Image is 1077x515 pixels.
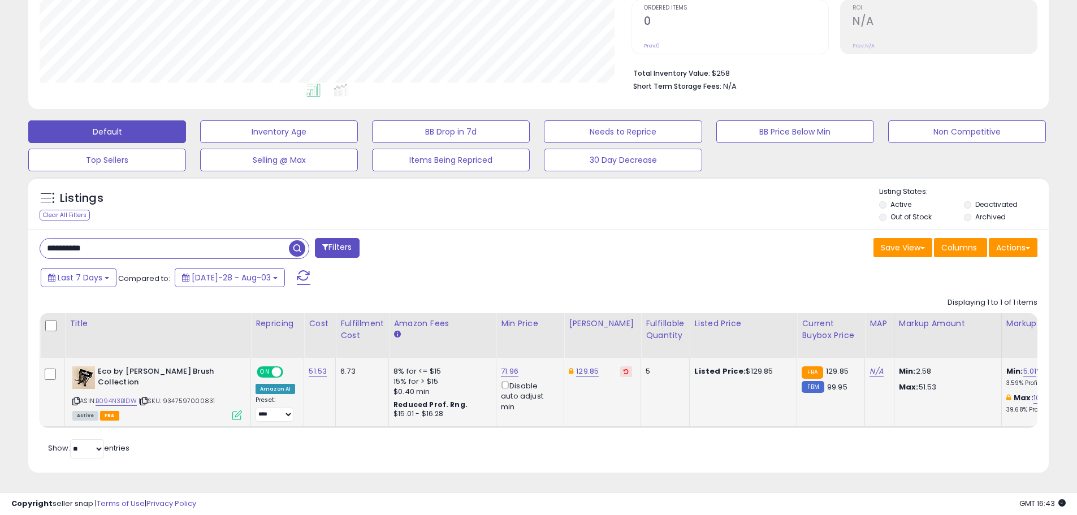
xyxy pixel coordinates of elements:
[934,238,987,257] button: Columns
[827,382,847,392] span: 99.95
[393,409,487,419] div: $15.01 - $16.28
[644,5,828,11] span: Ordered Items
[899,382,993,392] p: 51.53
[899,366,993,376] p: 2.58
[258,367,272,377] span: ON
[340,318,384,341] div: Fulfillment Cost
[989,238,1037,257] button: Actions
[802,318,860,341] div: Current Buybox Price
[873,238,932,257] button: Save View
[501,366,518,377] a: 71.96
[1033,392,1056,404] a: 100.00
[393,366,487,376] div: 8% for <= $15
[501,379,555,412] div: Disable auto adjust min
[941,242,977,253] span: Columns
[544,120,702,143] button: Needs to Reprice
[11,499,196,509] div: seller snap | |
[393,318,491,330] div: Amazon Fees
[98,366,235,390] b: Eco by [PERSON_NAME] Brush Collection
[1006,366,1023,376] b: Min:
[716,120,874,143] button: BB Price Below Min
[633,66,1029,79] li: $258
[282,367,300,377] span: OFF
[501,318,559,330] div: Min Price
[644,42,660,49] small: Prev: 0
[72,411,98,421] span: All listings currently available for purchase on Amazon
[175,268,285,287] button: [DATE]-28 - Aug-03
[256,384,295,394] div: Amazon AI
[256,396,295,422] div: Preset:
[646,318,685,341] div: Fulfillable Quantity
[802,366,823,379] small: FBA
[393,376,487,387] div: 15% for > $15
[1014,392,1033,403] b: Max:
[633,81,721,91] b: Short Term Storage Fees:
[96,396,137,406] a: B094N3B1DW
[694,318,792,330] div: Listed Price
[393,330,400,340] small: Amazon Fees.
[256,318,299,330] div: Repricing
[70,318,246,330] div: Title
[899,382,919,392] strong: Max:
[309,318,331,330] div: Cost
[41,268,116,287] button: Last 7 Days
[644,15,828,30] h2: 0
[694,366,746,376] b: Listed Price:
[870,366,883,377] a: N/A
[899,318,997,330] div: Markup Amount
[393,400,468,409] b: Reduced Prof. Rng.
[853,15,1037,30] h2: N/A
[723,81,737,92] span: N/A
[340,366,380,376] div: 6.73
[633,68,710,78] b: Total Inventory Value:
[1023,366,1037,377] a: 5.01
[200,120,358,143] button: Inventory Age
[58,272,102,283] span: Last 7 Days
[28,149,186,171] button: Top Sellers
[393,387,487,397] div: $0.40 min
[853,42,875,49] small: Prev: N/A
[975,212,1006,222] label: Archived
[569,318,636,330] div: [PERSON_NAME]
[139,396,215,405] span: | SKU: 9347597000831
[60,191,103,206] h5: Listings
[48,443,129,453] span: Show: entries
[309,366,327,377] a: 51.53
[890,200,911,209] label: Active
[372,120,530,143] button: BB Drop in 7d
[100,411,119,421] span: FBA
[72,366,95,389] img: 41IHv6jLx+S._SL40_.jpg
[72,366,242,419] div: ASIN:
[192,272,271,283] span: [DATE]-28 - Aug-03
[826,366,849,376] span: 129.85
[975,200,1018,209] label: Deactivated
[694,366,788,376] div: $129.85
[372,149,530,171] button: Items Being Repriced
[315,238,359,258] button: Filters
[888,120,1046,143] button: Non Competitive
[97,498,145,509] a: Terms of Use
[40,210,90,220] div: Clear All Filters
[200,149,358,171] button: Selling @ Max
[853,5,1037,11] span: ROI
[870,318,889,330] div: MAP
[879,187,1049,197] p: Listing States:
[146,498,196,509] a: Privacy Policy
[576,366,599,377] a: 129.85
[802,381,824,393] small: FBM
[890,212,932,222] label: Out of Stock
[899,366,916,376] strong: Min:
[28,120,186,143] button: Default
[11,498,53,509] strong: Copyright
[948,297,1037,308] div: Displaying 1 to 1 of 1 items
[118,273,170,284] span: Compared to:
[646,366,681,376] div: 5
[1019,498,1066,509] span: 2025-08-11 16:43 GMT
[544,149,702,171] button: 30 Day Decrease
